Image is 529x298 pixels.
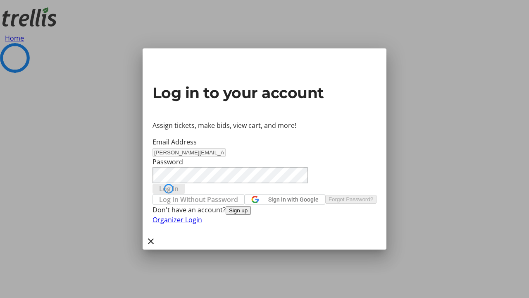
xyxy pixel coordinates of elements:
[325,195,376,204] button: Forgot Password?
[143,233,159,250] button: Close
[153,148,226,157] input: Email Address
[153,157,183,166] label: Password
[153,120,376,130] p: Assign tickets, make bids, view cart, and more!
[153,137,197,147] label: Email Address
[226,206,251,215] button: Sign up
[153,215,202,224] a: Organizer Login
[153,205,376,215] div: Don't have an account?
[153,82,376,104] h2: Log in to your account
